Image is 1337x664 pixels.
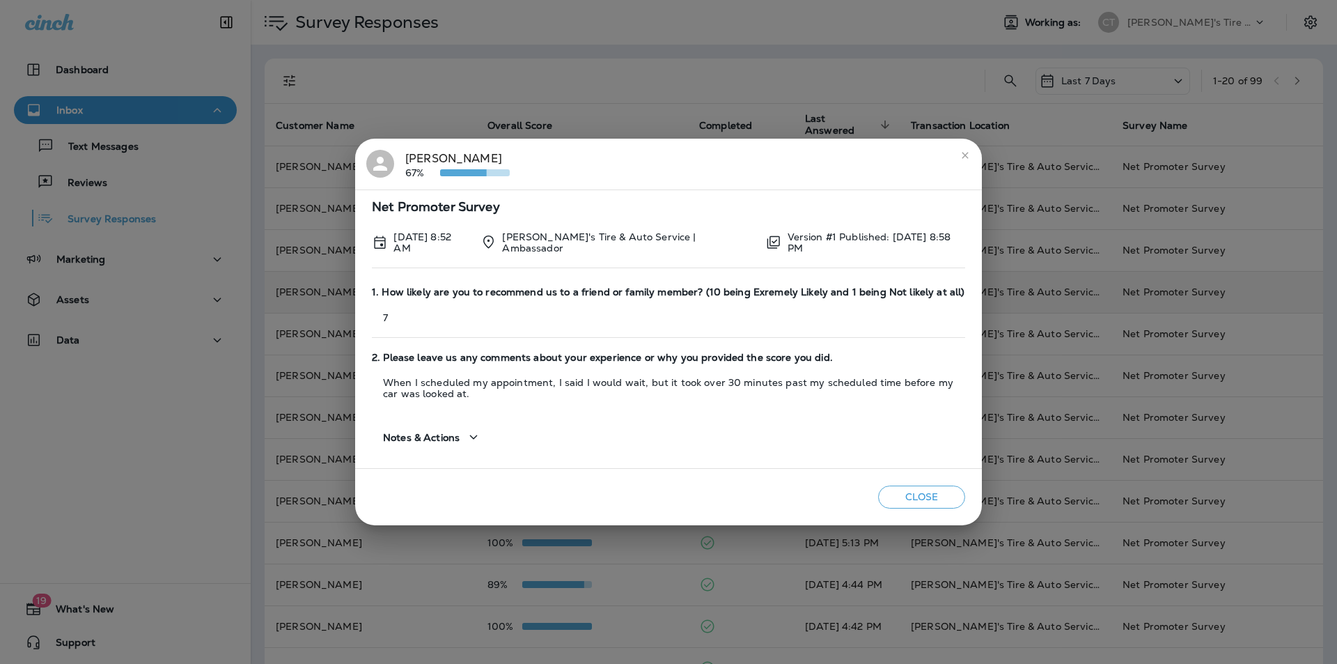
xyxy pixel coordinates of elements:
[788,231,965,254] p: Version #1 Published: [DATE] 8:58 PM
[405,167,440,178] p: 67%
[372,201,965,213] span: Net Promoter Survey
[502,231,754,254] p: [PERSON_NAME]'s Tire & Auto Service | Ambassador
[372,417,493,457] button: Notes & Actions
[954,144,976,167] button: close
[383,432,460,444] span: Notes & Actions
[405,150,510,179] div: [PERSON_NAME]
[372,286,965,298] span: 1. How likely are you to recommend us to a friend or family member? (10 being Exremely Likely and...
[372,377,965,399] p: When I scheduled my appointment, I said I would wait, but it took over 30 minutes past my schedul...
[393,231,469,254] p: Sep 17, 2025 8:52 AM
[372,312,965,323] p: 7
[372,352,965,364] span: 2. Please leave us any comments about your experience or why you provided the score you did.
[878,486,965,509] button: Close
